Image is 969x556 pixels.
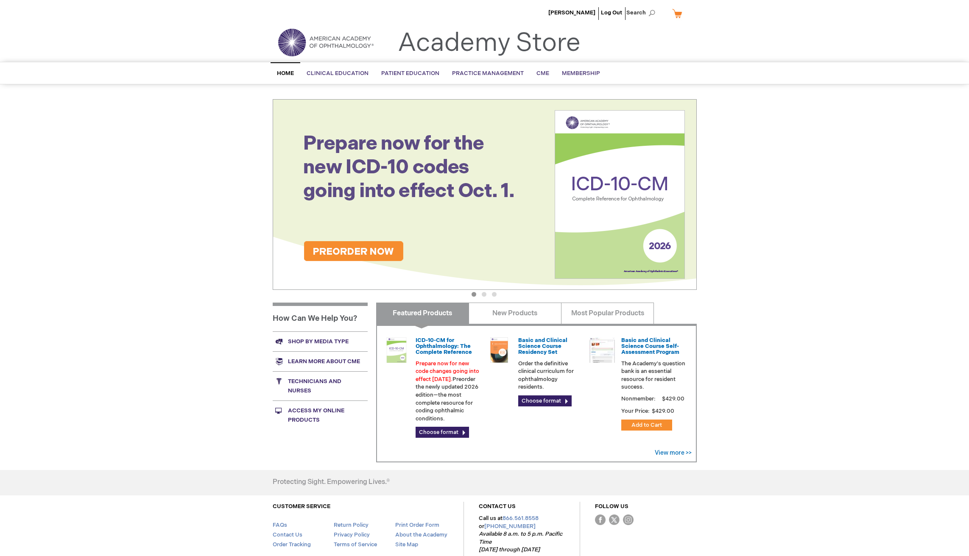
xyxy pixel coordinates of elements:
[482,292,486,297] button: 2 of 3
[492,292,497,297] button: 3 of 3
[621,408,650,414] strong: Your Price:
[381,70,439,77] span: Patient Education
[273,351,368,371] a: Learn more about CME
[384,337,409,363] img: 0120008u_42.png
[398,28,581,58] a: Academy Store
[548,9,595,16] a: [PERSON_NAME]
[609,514,620,525] img: Twitter
[595,514,606,525] img: Facebook
[503,515,539,522] a: 866.561.8558
[486,337,512,363] img: 02850963u_47.png
[661,395,686,402] span: $429.00
[655,449,692,456] a: View more >>
[562,70,600,77] span: Membership
[631,422,662,428] span: Add to Cart
[621,360,686,391] p: The Academy's question bank is an essential resource for resident success.
[273,400,368,430] a: Access My Online Products
[395,541,418,548] a: Site Map
[334,522,369,528] a: Return Policy
[536,70,549,77] span: CME
[416,360,479,383] font: Prepare now for new code changes going into effect [DATE].
[452,70,524,77] span: Practice Management
[273,303,368,331] h1: How Can We Help You?
[518,360,583,391] p: Order the definitive clinical curriculum for ophthalmology residents.
[621,337,679,356] a: Basic and Clinical Science Course Self-Assessment Program
[277,70,294,77] span: Home
[472,292,476,297] button: 1 of 3
[273,503,330,510] a: CUSTOMER SERVICE
[621,394,656,404] strong: Nonmember:
[376,303,469,324] a: Featured Products
[595,503,628,510] a: FOLLOW US
[416,360,480,423] p: Preorder the newly updated 2026 edition—the most complete resource for coding ophthalmic conditions.
[395,531,447,538] a: About the Academy
[334,531,370,538] a: Privacy Policy
[484,523,536,530] a: [PHONE_NUMBER]
[307,70,369,77] span: Clinical Education
[589,337,615,363] img: bcscself_20.jpg
[469,303,561,324] a: New Products
[395,522,439,528] a: Print Order Form
[273,371,368,400] a: Technicians and nurses
[601,9,622,16] a: Log Out
[273,522,287,528] a: FAQs
[561,303,654,324] a: Most Popular Products
[518,395,572,406] a: Choose format
[651,408,676,414] span: $429.00
[334,541,377,548] a: Terms of Service
[479,514,565,554] p: Call us at or
[623,514,634,525] img: instagram
[273,531,302,538] a: Contact Us
[479,503,516,510] a: CONTACT US
[626,4,659,21] span: Search
[273,541,311,548] a: Order Tracking
[621,420,672,431] button: Add to Cart
[518,337,567,356] a: Basic and Clinical Science Course Residency Set
[479,531,562,553] em: Available 8 a.m. to 5 p.m. Pacific Time [DATE] through [DATE]
[273,478,390,486] h4: Protecting Sight. Empowering Lives.®
[416,427,469,438] a: Choose format
[273,331,368,351] a: Shop by media type
[416,337,472,356] a: ICD-10-CM for Ophthalmology: The Complete Reference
